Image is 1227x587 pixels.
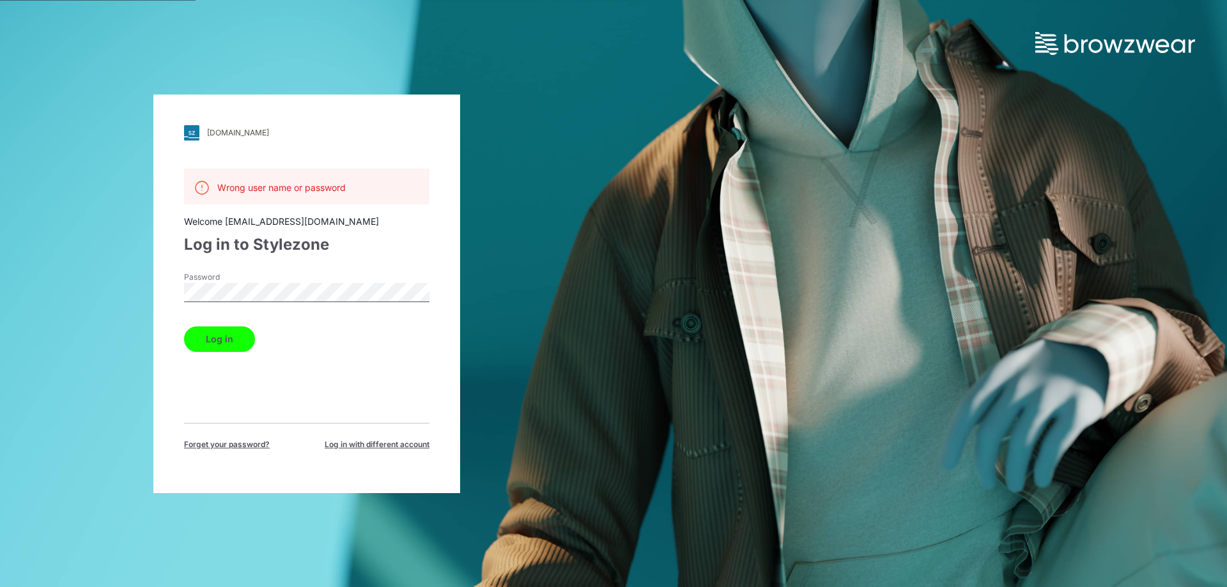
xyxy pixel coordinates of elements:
img: svg+xml;base64,PHN2ZyB3aWR0aD0iMjgiIGhlaWdodD0iMjgiIHZpZXdCb3g9IjAgMCAyOCAyOCIgZmlsbD0ibm9uZSIgeG... [184,125,199,141]
img: svg+xml;base64,PHN2ZyB3aWR0aD0iMjQiIGhlaWdodD0iMjQiIHZpZXdCb3g9IjAgMCAyNCAyNCIgZmlsbD0ibm9uZSIgeG... [194,180,210,195]
span: Forget your password? [184,439,270,450]
div: Welcome [EMAIL_ADDRESS][DOMAIN_NAME] [184,215,429,228]
label: Password [184,271,274,283]
a: [DOMAIN_NAME] [184,125,429,141]
span: Log in with different account [325,439,429,450]
div: [DOMAIN_NAME] [207,128,269,137]
div: Log in to Stylezone [184,233,429,256]
img: browzwear-logo.73288ffb.svg [1035,32,1195,55]
button: Log in [184,326,255,352]
p: Wrong user name or password [217,181,346,194]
